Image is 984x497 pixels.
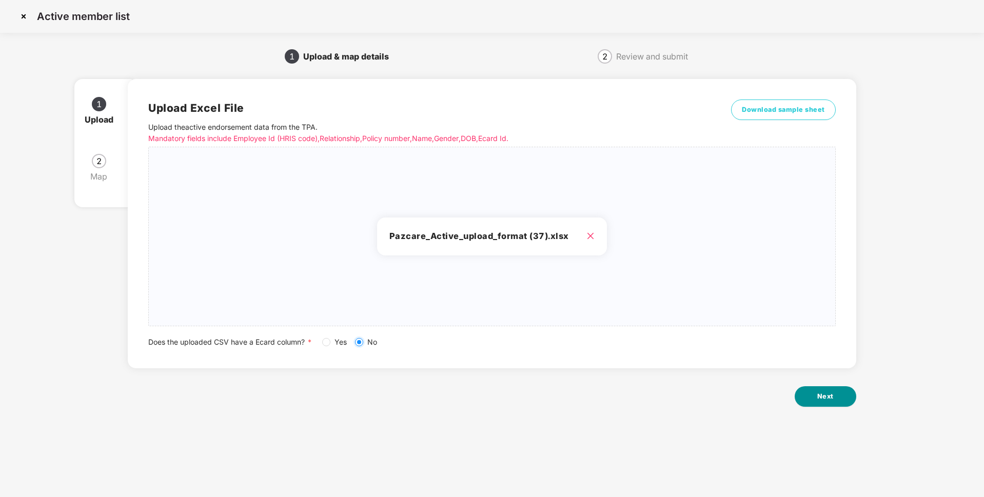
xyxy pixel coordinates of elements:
span: 1 [96,100,102,108]
p: Active member list [37,10,130,23]
div: Review and submit [616,48,688,65]
img: svg+xml;base64,PHN2ZyBpZD0iQ3Jvc3MtMzJ4MzIiIHhtbG5zPSJodHRwOi8vd3d3LnczLm9yZy8yMDAwL3N2ZyIgd2lkdG... [15,8,32,25]
span: Download sample sheet [742,105,825,115]
span: Yes [330,336,351,348]
div: Upload & map details [303,48,397,65]
span: Next [817,391,834,402]
button: Next [795,386,856,407]
p: Upload the active endorsement data from the TPA . [148,122,692,144]
span: Pazcare_Active_upload_format (37).xlsx close [149,147,835,326]
p: Mandatory fields include Employee Id (HRIS code), Relationship, Policy number, Name, Gender, DOB,... [148,133,692,144]
span: No [363,336,381,348]
div: Upload [85,111,122,128]
div: Map [90,168,115,185]
h3: Pazcare_Active_upload_format (37).xlsx [389,230,595,243]
span: close [586,232,595,240]
button: Download sample sheet [731,100,836,120]
h2: Upload Excel File [148,100,692,116]
span: 2 [96,157,102,165]
div: Does the uploaded CSV have a Ecard column? [148,336,835,348]
span: 1 [289,52,294,61]
span: 2 [602,52,607,61]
